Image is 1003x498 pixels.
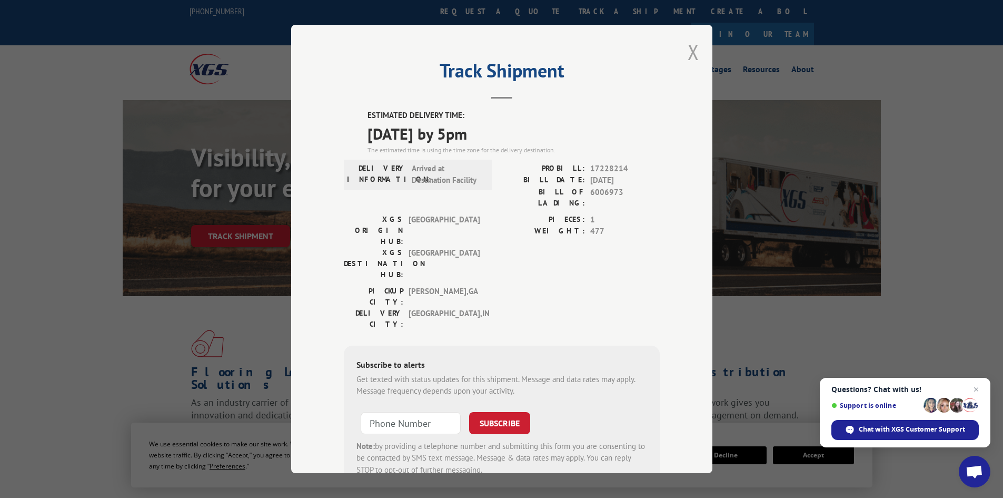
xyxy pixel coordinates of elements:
[344,247,403,280] label: XGS DESTINATION HUB:
[590,163,660,175] span: 17228214
[959,456,990,487] a: Open chat
[831,402,920,409] span: Support is online
[344,286,403,308] label: PICKUP CITY:
[502,214,585,226] label: PIECES:
[831,420,979,440] span: Chat with XGS Customer Support
[590,187,660,209] span: 6006973
[356,441,647,476] div: by providing a telephone number and submitting this form you are consenting to be contacted by SM...
[502,226,585,238] label: WEIGHT:
[356,441,375,451] strong: Note:
[412,163,483,187] span: Arrived at Destination Facility
[347,163,406,187] label: DELIVERY INFORMATION:
[409,214,480,247] span: [GEOGRAPHIC_DATA]
[409,247,480,280] span: [GEOGRAPHIC_DATA]
[590,226,660,238] span: 477
[344,63,660,83] h2: Track Shipment
[344,308,403,330] label: DELIVERY CITY:
[356,358,647,374] div: Subscribe to alerts
[502,174,585,187] label: BILL DATE:
[831,385,979,394] span: Questions? Chat with us!
[590,214,660,226] span: 1
[590,174,660,187] span: [DATE]
[409,286,480,308] span: [PERSON_NAME] , GA
[344,214,403,247] label: XGS ORIGIN HUB:
[368,110,660,122] label: ESTIMATED DELIVERY TIME:
[502,187,585,209] label: BILL OF LADING:
[688,38,699,66] button: Close modal
[361,412,461,434] input: Phone Number
[502,163,585,175] label: PROBILL:
[356,374,647,397] div: Get texted with status updates for this shipment. Message and data rates may apply. Message frequ...
[368,145,660,155] div: The estimated time is using the time zone for the delivery destination.
[368,122,660,145] span: [DATE] by 5pm
[859,425,965,434] span: Chat with XGS Customer Support
[469,412,530,434] button: SUBSCRIBE
[409,308,480,330] span: [GEOGRAPHIC_DATA] , IN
